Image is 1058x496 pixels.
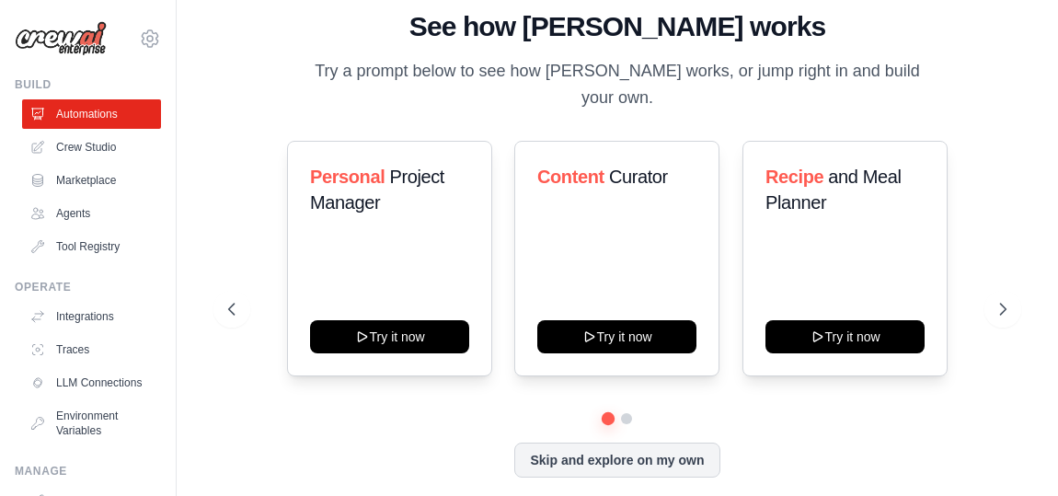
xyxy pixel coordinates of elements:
[22,166,161,195] a: Marketplace
[310,167,444,213] span: Project Manager
[22,99,161,129] a: Automations
[966,408,1058,496] iframe: Chat Widget
[514,443,719,478] button: Skip and explore on my own
[15,280,161,294] div: Operate
[537,320,696,353] button: Try it now
[22,401,161,445] a: Environment Variables
[765,320,925,353] button: Try it now
[22,232,161,261] a: Tool Registry
[765,167,901,213] span: and Meal Planner
[15,464,161,479] div: Manage
[22,335,161,364] a: Traces
[22,133,161,162] a: Crew Studio
[15,77,161,92] div: Build
[22,368,161,398] a: LLM Connections
[609,167,668,187] span: Curator
[15,21,107,56] img: Logo
[310,167,385,187] span: Personal
[308,58,926,112] p: Try a prompt below to see how [PERSON_NAME] works, or jump right in and build your own.
[537,167,604,187] span: Content
[310,320,469,353] button: Try it now
[22,199,161,228] a: Agents
[228,10,1006,43] h1: See how [PERSON_NAME] works
[765,167,823,187] span: Recipe
[22,302,161,331] a: Integrations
